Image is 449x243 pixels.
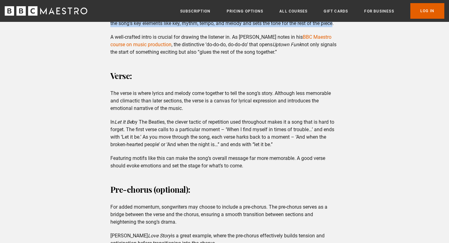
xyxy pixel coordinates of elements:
a: For business [364,8,394,14]
nav: Primary [180,3,444,19]
p: A well-crafted intro is crucial for drawing the listener in. As [PERSON_NAME] notes in his , the ... [110,33,339,56]
a: Subscription [180,8,210,14]
em: Uptown Funk [273,42,302,47]
p: In by The Beatles, the clever tactic of repetition used throughout makes it a song that is hard t... [110,118,339,148]
a: Pricing Options [227,8,263,14]
a: Gift Cards [324,8,348,14]
a: All Courses [279,8,307,14]
em: Love Story [148,233,171,239]
svg: BBC Maestro [5,6,87,16]
h3: Pre-chorus (optional): [110,182,339,197]
p: The verse is where lyrics and melody come together to tell the song’s story. Although less memora... [110,90,339,112]
h3: Verse: [110,68,339,83]
p: For added momentum, songwriters may choose to include a pre-chorus. The pre-chorus serves as a br... [110,203,339,226]
p: Featuring motifs like this can make the song’s overall message far more memorable. A good verse s... [110,155,339,170]
a: Log In [410,3,444,19]
em: Let It Be [114,119,132,125]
